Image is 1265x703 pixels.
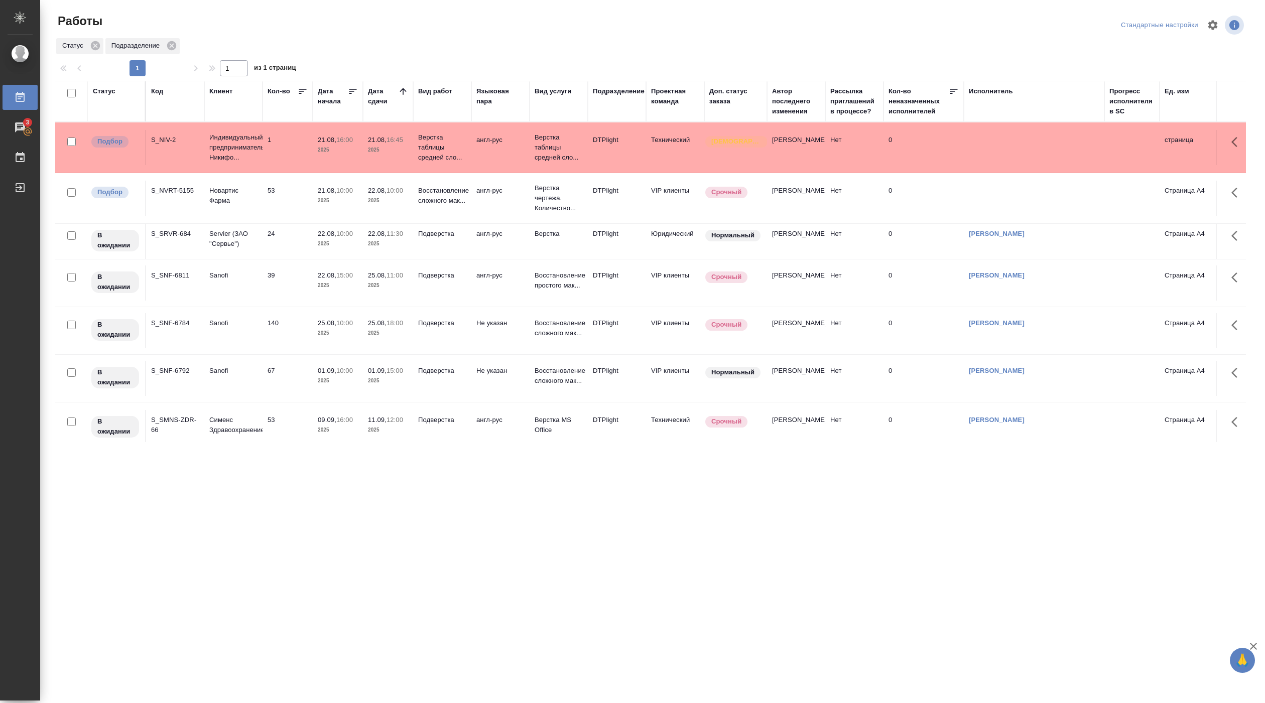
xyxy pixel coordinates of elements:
td: Нет [825,224,883,259]
p: Верстка чертежа. Количество... [535,183,583,213]
p: Sanofi [209,318,258,328]
td: 24 [263,224,313,259]
p: Срочный [711,320,741,330]
td: 67 [263,361,313,396]
div: Можно подбирать исполнителей [90,186,140,199]
td: Нет [825,313,883,348]
td: VIP клиенты [646,313,704,348]
p: 16:45 [387,136,403,144]
p: 2025 [318,328,358,338]
div: S_SNF-6784 [151,318,199,328]
p: 10:00 [336,367,353,374]
p: 2025 [318,376,358,386]
button: Здесь прячутся важные кнопки [1225,224,1249,248]
p: В ожидании [97,416,133,437]
td: 1 [263,130,313,165]
td: Нет [825,130,883,165]
td: 0 [883,265,964,301]
a: [PERSON_NAME] [969,416,1025,424]
td: [PERSON_NAME] [767,313,825,348]
div: Код [151,86,163,96]
p: 2025 [368,425,408,435]
div: Проектная команда [651,86,699,106]
td: DTPlight [588,410,646,445]
p: 2025 [318,280,358,291]
div: Подразделение [593,86,645,96]
a: [PERSON_NAME] [969,230,1025,237]
td: Страница А4 [1160,224,1218,259]
td: 0 [883,410,964,445]
div: Подразделение [105,38,180,54]
p: 2025 [368,145,408,155]
p: 16:00 [336,416,353,424]
td: 0 [883,130,964,165]
p: 21.08, [318,187,336,194]
div: Рассылка приглашений в процессе? [830,86,878,116]
span: из 1 страниц [254,62,296,76]
p: Верстка таблицы средней сло... [418,132,466,163]
p: Срочный [711,272,741,282]
p: Подверстка [418,366,466,376]
div: Исполнитель назначен, приступать к работе пока рано [90,415,140,439]
div: Языковая пара [476,86,525,106]
button: 🙏 [1230,648,1255,673]
p: 10:00 [336,230,353,237]
div: Ед. изм [1165,86,1189,96]
td: DTPlight [588,313,646,348]
button: Здесь прячутся важные кнопки [1225,410,1249,434]
p: 2025 [318,425,358,435]
td: 53 [263,410,313,445]
p: 2025 [368,239,408,249]
div: Прогресс исполнителя в SC [1109,86,1155,116]
div: Клиент [209,86,232,96]
p: Восстановление сложного мак... [535,366,583,386]
div: Автор последнего изменения [772,86,820,116]
button: Здесь прячутся важные кнопки [1225,361,1249,385]
div: Исполнитель [969,86,1013,96]
td: [PERSON_NAME] [767,361,825,396]
div: S_NVRT-5155 [151,186,199,196]
td: 0 [883,181,964,216]
td: англ-рус [471,181,530,216]
div: Дата начала [318,86,348,106]
p: 15:00 [336,271,353,279]
button: Здесь прячутся важные кнопки [1225,181,1249,205]
td: Страница А4 [1160,361,1218,396]
td: Не указан [471,361,530,396]
p: Подбор [97,136,122,147]
p: Подверстка [418,318,466,328]
p: Срочный [711,416,741,427]
div: Статус [93,86,115,96]
td: 53 [263,181,313,216]
p: В ожидании [97,367,133,387]
a: [PERSON_NAME] [969,319,1025,327]
button: Здесь прячутся важные кнопки [1225,313,1249,337]
td: англ-рус [471,265,530,301]
p: 21.08, [368,136,387,144]
p: 2025 [368,196,408,206]
td: Технический [646,130,704,165]
p: 2025 [368,376,408,386]
p: В ожидании [97,320,133,340]
p: 25.08, [368,271,387,279]
p: Подверстка [418,270,466,280]
p: Sanofi [209,366,258,376]
p: Подразделение [111,41,163,51]
div: Статус [56,38,103,54]
div: split button [1118,18,1201,33]
p: 2025 [318,196,358,206]
div: S_SMNS-ZDR-66 [151,415,199,435]
p: Новартис Фарма [209,186,258,206]
td: Юридический [646,224,704,259]
p: В ожидании [97,272,133,292]
div: Вид работ [418,86,452,96]
p: Восстановление сложного мак... [418,186,466,206]
p: Верстка таблицы средней сло... [535,132,583,163]
p: Нормальный [711,367,754,377]
div: Дата сдачи [368,86,398,106]
div: Исполнитель назначен, приступать к работе пока рано [90,366,140,389]
p: Восстановление простого мак... [535,270,583,291]
p: В ожидании [97,230,133,250]
p: 10:00 [387,187,403,194]
td: Нет [825,265,883,301]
